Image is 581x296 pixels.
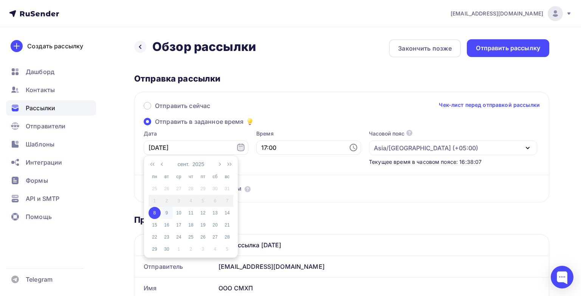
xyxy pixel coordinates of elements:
[173,231,185,243] td: 2025-09-24
[26,67,54,76] span: Дашборд
[149,210,161,216] div: 8
[185,234,197,240] div: 25
[161,171,173,183] th: вт
[134,214,549,225] div: Проверка данных
[161,210,173,216] div: 9
[6,100,96,116] a: Рассылки
[27,42,83,51] div: Создать рассылку
[197,234,209,240] div: 26
[48,187,136,193] strong: NM350, NM400, NM450, NM500
[22,120,222,137] span: Предлагаем Вам рассмотреть наше предприятие в качестве поставщика износостойкой стали с высокой п...
[197,246,209,253] div: 3
[155,101,210,110] span: Отправить сейчас
[221,207,233,219] td: 2025-09-14
[173,171,185,183] th: ср
[221,243,233,255] td: 2025-10-05
[26,103,55,113] span: Рассылки
[26,85,55,94] span: Контакты
[176,158,191,171] button: сент.
[185,222,197,228] div: 18
[197,197,209,204] div: 5
[256,130,361,137] label: Время
[185,197,197,204] div: 4
[155,117,244,126] span: Отправить в заданное время
[209,246,221,253] div: 4
[26,275,53,284] span: Telegram
[476,44,540,52] div: Отправить рассылку
[221,185,233,192] div: 31
[149,197,161,204] div: 1
[149,222,161,228] div: 15
[149,195,161,207] td: 2025-09-01
[197,222,209,228] div: 19
[149,231,161,243] td: 2025-09-22
[22,150,184,166] span: ​ Наша компания предлагает данную продукцию китайских металлургических производителей.
[173,210,185,216] div: 10
[209,171,221,183] th: сб
[161,246,173,253] div: 30
[221,234,233,240] div: 28
[221,231,233,243] td: 2025-09-28
[185,207,197,219] td: 2025-09-11
[398,44,452,53] div: Закончить позже
[173,207,185,219] td: 2025-09-10
[197,210,209,216] div: 12
[215,256,549,277] div: [EMAIL_ADDRESS][DOMAIN_NAME]
[451,10,543,17] span: [EMAIL_ADDRESS][DOMAIN_NAME]
[209,219,221,231] td: 2025-09-20
[161,243,173,255] td: 2025-09-30
[135,234,215,256] div: Название рассылки
[221,222,233,228] div: 21
[209,185,221,192] div: 30
[149,171,161,183] th: пн
[161,185,173,192] div: 26
[374,143,478,153] div: Asia/[GEOGRAPHIC_DATA] (+05:00)
[161,219,173,231] td: 2025-09-16
[22,206,216,222] strong: HARDOX, QUARD, MAGSTRONG, POWERHARD
[221,183,233,195] td: 2025-08-31
[149,219,161,231] td: 2025-09-15
[221,171,233,183] th: вс
[209,222,221,228] div: 20
[191,158,206,171] button: 2025
[209,197,221,204] div: 6
[6,64,96,79] a: Дашборд
[369,130,404,137] div: Часовой пояс
[26,158,62,167] span: Интеграции
[149,243,161,255] td: 2025-09-29
[149,183,161,195] td: 2025-08-25
[26,140,54,149] span: Шаблоны
[197,171,209,183] th: пт
[221,246,233,253] div: 5
[134,73,549,84] div: Отправка рассылки
[197,185,209,192] div: 29
[185,185,197,192] div: 28
[209,210,221,216] div: 13
[209,207,221,219] td: 2025-09-13
[161,195,173,207] td: 2025-09-02
[173,185,185,192] div: 27
[256,140,361,155] input: 16:37
[26,176,48,185] span: Формы
[185,231,197,243] td: 2025-09-25
[6,137,96,152] a: Шаблоны
[209,231,221,243] td: 2025-09-27
[173,234,185,240] div: 24
[161,222,173,228] div: 16
[135,256,215,277] div: Отправитель
[149,234,161,240] div: 22
[451,6,572,21] a: [EMAIL_ADDRESS][DOMAIN_NAME]
[209,183,221,195] td: 2025-08-30
[369,158,537,166] div: Текущее время в часовом поясе: 16:38:07
[197,219,209,231] td: 2025-09-19
[185,219,197,231] td: 2025-09-18
[209,195,221,207] td: 2025-09-06
[197,207,209,219] td: 2025-09-12
[161,207,173,219] td: 2025-09-09
[185,210,197,216] div: 11
[173,197,185,204] div: 3
[185,195,197,207] td: 2025-09-04
[209,234,221,240] div: 27
[26,212,52,221] span: Помощь
[6,119,96,134] a: Отправители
